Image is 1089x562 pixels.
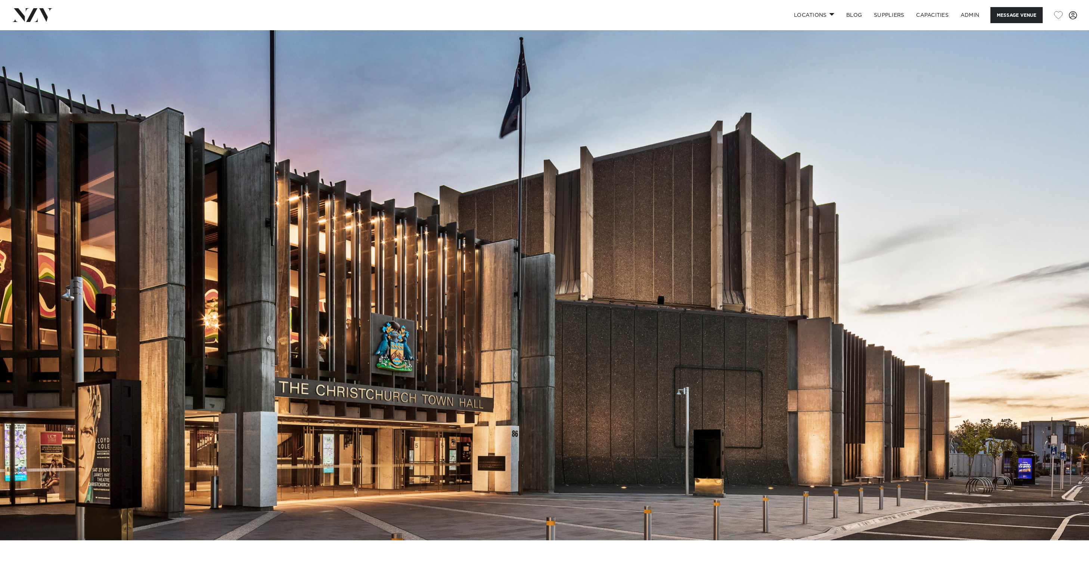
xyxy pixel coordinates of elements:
a: SUPPLIERS [868,7,910,23]
a: Locations [788,7,840,23]
a: ADMIN [955,7,985,23]
a: Capacities [910,7,955,23]
img: nzv-logo.png [12,8,53,22]
a: BLOG [840,7,868,23]
button: Message Venue [990,7,1043,23]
